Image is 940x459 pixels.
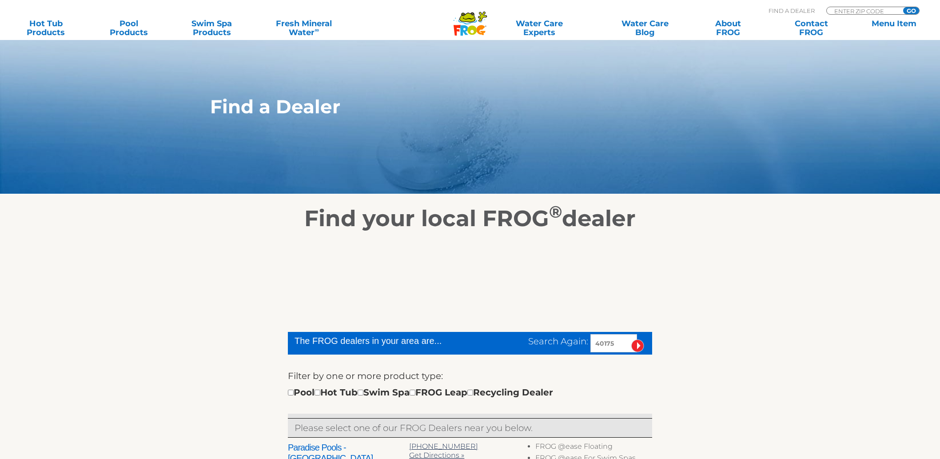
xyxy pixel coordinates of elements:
[857,19,931,37] a: Menu Item
[288,385,553,399] div: Pool Hot Tub Swim Spa FROG Leap Recycling Dealer
[288,369,443,383] label: Filter by one or more product type:
[175,19,249,37] a: Swim SpaProducts
[197,205,743,232] h2: Find your local FROG dealer
[528,336,588,347] span: Search Again:
[258,19,350,37] a: Fresh MineralWater∞
[409,442,478,451] a: [PHONE_NUMBER]
[535,442,652,454] li: FROG @ease Floating
[92,19,166,37] a: PoolProducts
[903,7,919,14] input: GO
[210,96,689,117] h1: Find a Dealer
[295,334,474,347] div: The FROG dealers in your area are...
[295,421,645,435] p: Please select one of our FROG Dealers near you below.
[833,7,893,15] input: Zip Code Form
[774,19,848,37] a: ContactFROG
[9,19,83,37] a: Hot TubProducts
[769,7,815,15] p: Find A Dealer
[691,19,765,37] a: AboutFROG
[549,202,562,222] sup: ®
[608,19,682,37] a: Water CareBlog
[315,26,319,33] sup: ∞
[479,19,599,37] a: Water CareExperts
[631,339,644,352] input: Submit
